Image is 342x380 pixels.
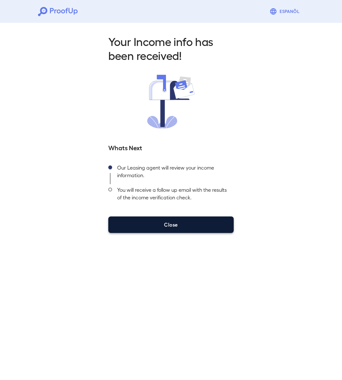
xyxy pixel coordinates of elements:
[112,162,234,184] div: Our Leasing agent will review your income information.
[108,216,234,233] button: Close
[108,143,234,152] h5: Whats Next
[112,184,234,206] div: You will receive a follow up email with the results of the income verification check.
[267,5,304,18] button: Espanõl
[147,75,195,128] img: received.svg
[108,34,234,62] h2: Your Income info has been received!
